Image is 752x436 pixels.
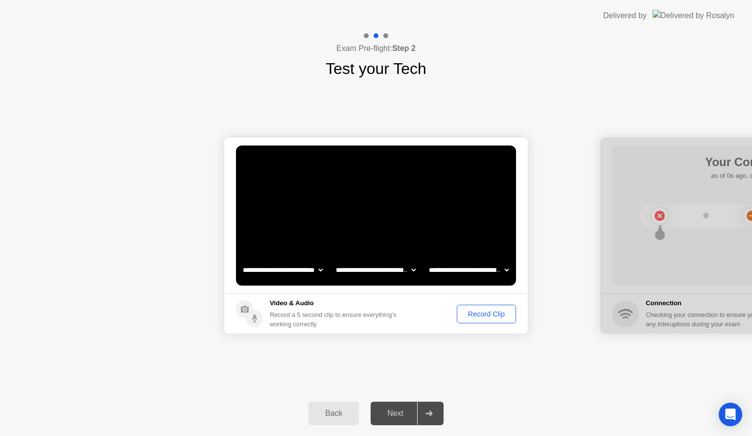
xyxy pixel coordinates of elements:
[457,305,516,323] button: Record Clip
[270,298,400,308] h5: Video & Audio
[371,402,444,425] button: Next
[719,403,742,426] div: Open Intercom Messenger
[308,402,359,425] button: Back
[311,409,356,418] div: Back
[241,260,325,280] select: Available cameras
[326,57,426,80] h1: Test your Tech
[334,260,418,280] select: Available speakers
[427,260,511,280] select: Available microphones
[653,10,734,21] img: Delivered by Rosalyn
[603,10,647,22] div: Delivered by
[392,44,416,52] b: Step 2
[460,310,513,318] div: Record Clip
[270,310,400,329] div: Record a 5 second clip to ensure everything’s working correctly
[374,409,417,418] div: Next
[336,43,416,54] h4: Exam Pre-flight:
